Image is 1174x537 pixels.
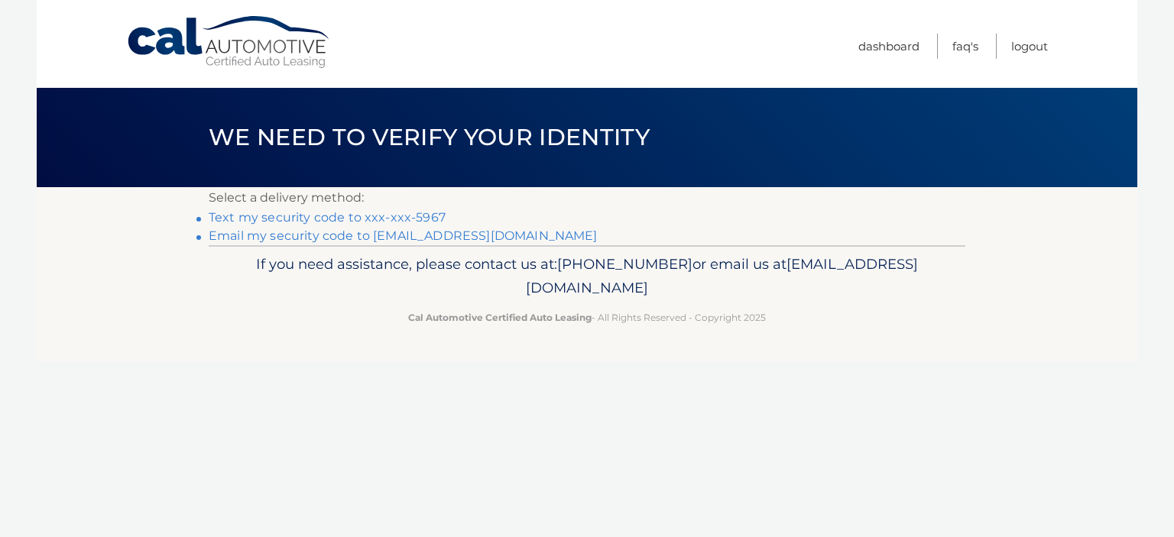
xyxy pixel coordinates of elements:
a: Email my security code to [EMAIL_ADDRESS][DOMAIN_NAME] [209,228,598,243]
span: We need to verify your identity [209,123,650,151]
span: [PHONE_NUMBER] [557,255,692,273]
a: Cal Automotive [126,15,332,70]
a: FAQ's [952,34,978,59]
p: Select a delivery method: [209,187,965,209]
p: If you need assistance, please contact us at: or email us at [219,252,955,301]
a: Text my security code to xxx-xxx-5967 [209,210,446,225]
a: Logout [1011,34,1048,59]
a: Dashboard [858,34,919,59]
p: - All Rights Reserved - Copyright 2025 [219,309,955,325]
strong: Cal Automotive Certified Auto Leasing [408,312,592,323]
